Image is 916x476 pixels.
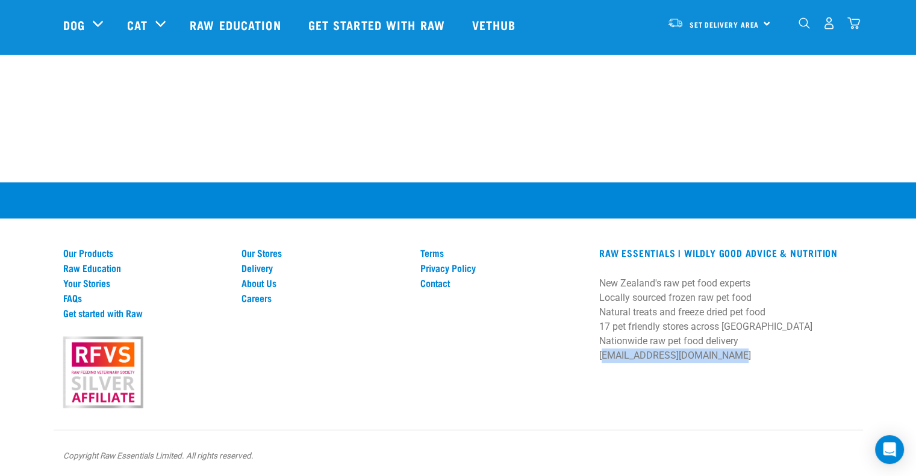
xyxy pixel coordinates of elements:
[63,451,254,460] em: Copyright Raw Essentials Limited. All rights reserved.
[667,17,684,28] img: van-moving.png
[799,17,810,29] img: home-icon-1@2x.png
[127,16,148,34] a: Cat
[823,17,835,29] img: user.png
[241,292,406,303] a: Careers
[63,277,228,288] a: Your Stories
[241,277,406,288] a: About Us
[63,16,85,34] a: Dog
[420,262,585,273] a: Privacy Policy
[63,262,228,273] a: Raw Education
[63,308,228,318] a: Get started with Raw
[58,335,148,410] img: rfvs.png
[460,1,531,49] a: Vethub
[599,276,853,363] p: New Zealand's raw pet food experts Locally sourced frozen raw pet food Natural treats and freeze ...
[178,1,296,49] a: Raw Education
[63,247,228,258] a: Our Products
[241,262,406,273] a: Delivery
[599,247,853,258] h3: RAW ESSENTIALS | Wildly Good Advice & Nutrition
[847,17,860,29] img: home-icon@2x.png
[690,22,759,26] span: Set Delivery Area
[420,277,585,288] a: Contact
[420,247,585,258] a: Terms
[296,1,460,49] a: Get started with Raw
[241,247,406,258] a: Our Stores
[875,435,904,464] div: Open Intercom Messenger
[63,292,228,303] a: FAQs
